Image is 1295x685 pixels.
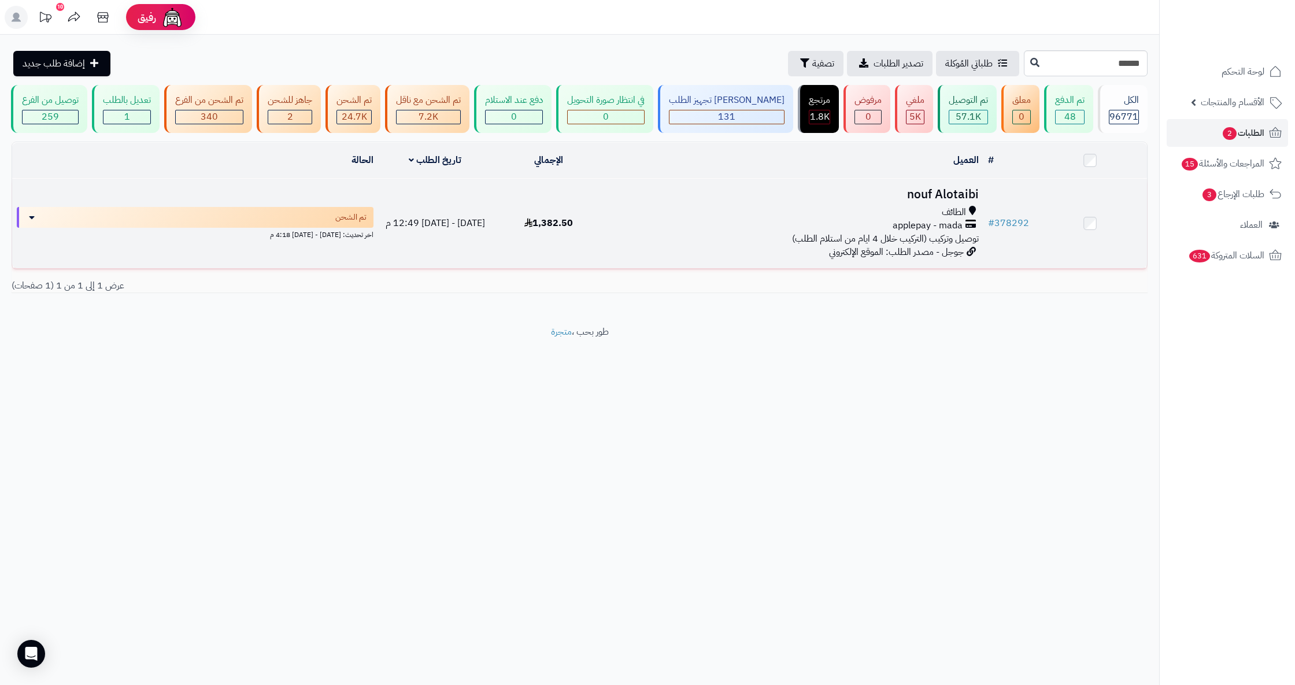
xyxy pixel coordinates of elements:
[1055,94,1085,107] div: تم الدفع
[1012,94,1031,107] div: معلق
[17,640,45,668] div: Open Intercom Messenger
[874,57,923,71] span: تصدير الطلبات
[176,110,243,124] div: 340
[610,188,979,201] h3: nouf Alotaibi
[1202,188,1216,201] span: 3
[13,51,110,76] a: إضافة طلب جديد
[90,85,162,133] a: تعديل بالطلب 1
[42,110,59,124] span: 259
[268,94,312,107] div: جاهز للشحن
[1013,110,1030,124] div: 0
[342,110,367,124] span: 24.7K
[1109,94,1139,107] div: الكل
[1167,150,1288,177] a: المراجعات والأسئلة15
[409,153,461,167] a: تاريخ الطلب
[949,110,987,124] div: 57071
[1064,110,1076,124] span: 48
[335,212,367,223] span: تم الشحن
[945,57,993,71] span: طلباتي المُوكلة
[855,110,881,124] div: 0
[809,94,830,107] div: مرتجع
[865,110,871,124] span: 0
[138,10,156,24] span: رفيق
[718,110,735,124] span: 131
[812,57,834,71] span: تصفية
[1167,58,1288,86] a: لوحة التحكم
[568,110,644,124] div: 0
[1240,217,1263,233] span: العملاء
[3,279,580,292] div: عرض 1 إلى 1 من 1 (1 صفحات)
[485,94,543,107] div: دفع عند الاستلام
[1167,211,1288,239] a: العملاء
[792,232,979,246] span: توصيل وتركيب (التركيب خلال 4 ايام من استلام الطلب)
[788,51,843,76] button: تصفية
[988,216,1029,230] a: #378292
[949,94,988,107] div: تم التوصيل
[162,85,254,133] a: تم الشحن من الفرع 340
[175,94,243,107] div: تم الشحن من الفرع
[554,85,656,133] a: في انتظار صورة التحويل 0
[31,6,60,32] a: تحديثات المنصة
[999,85,1042,133] a: معلق 0
[841,85,893,133] a: مرفوض 0
[103,94,151,107] div: تعديل بالطلب
[893,219,963,232] span: applepay - mada
[603,110,609,124] span: 0
[1096,85,1150,133] a: الكل96771
[22,94,79,107] div: توصيل من الفرع
[1167,242,1288,269] a: السلات المتروكة631
[854,94,882,107] div: مرفوض
[524,216,573,230] span: 1,382.50
[795,85,841,133] a: مرتجع 1.8K
[810,110,830,124] span: 1.8K
[56,3,64,11] div: 10
[656,85,795,133] a: [PERSON_NAME] تجهيز الطلب 131
[893,85,935,133] a: ملغي 5K
[337,110,371,124] div: 24699
[1222,64,1264,80] span: لوحة التحكم
[1216,29,1284,53] img: logo-2.png
[988,216,994,230] span: #
[124,110,130,124] span: 1
[1201,94,1264,110] span: الأقسام والمنتجات
[1223,127,1237,140] span: 2
[1189,250,1210,262] span: 631
[511,110,517,124] span: 0
[956,110,981,124] span: 57.1K
[1167,180,1288,208] a: طلبات الإرجاع3
[23,110,78,124] div: 259
[472,85,554,133] a: دفع عند الاستلام 0
[1182,158,1198,171] span: 15
[809,110,830,124] div: 1849
[936,51,1019,76] a: طلباتي المُوكلة
[669,110,784,124] div: 131
[534,153,563,167] a: الإجمالي
[386,216,485,230] span: [DATE] - [DATE] 12:49 م
[287,110,293,124] span: 2
[942,206,966,219] span: الطائف
[9,85,90,133] a: توصيل من الفرع 259
[23,57,85,71] span: إضافة طلب جديد
[17,228,373,240] div: اخر تحديث: [DATE] - [DATE] 4:18 م
[419,110,438,124] span: 7.2K
[323,85,383,133] a: تم الشحن 24.7K
[336,94,372,107] div: تم الشحن
[254,85,323,133] a: جاهز للشحن 2
[1019,110,1024,124] span: 0
[567,94,645,107] div: في انتظار صورة التحويل
[1181,155,1264,172] span: المراجعات والأسئلة
[988,153,994,167] a: #
[906,110,924,124] div: 4998
[935,85,999,133] a: تم التوصيل 57.1K
[1201,186,1264,202] span: طلبات الإرجاع
[847,51,933,76] a: تصدير الطلبات
[906,94,924,107] div: ملغي
[1109,110,1138,124] span: 96771
[486,110,542,124] div: 0
[551,325,572,339] a: متجرة
[1222,125,1264,141] span: الطلبات
[669,94,785,107] div: [PERSON_NAME] تجهيز الطلب
[161,6,184,29] img: ai-face.png
[1167,119,1288,147] a: الطلبات2
[909,110,921,124] span: 5K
